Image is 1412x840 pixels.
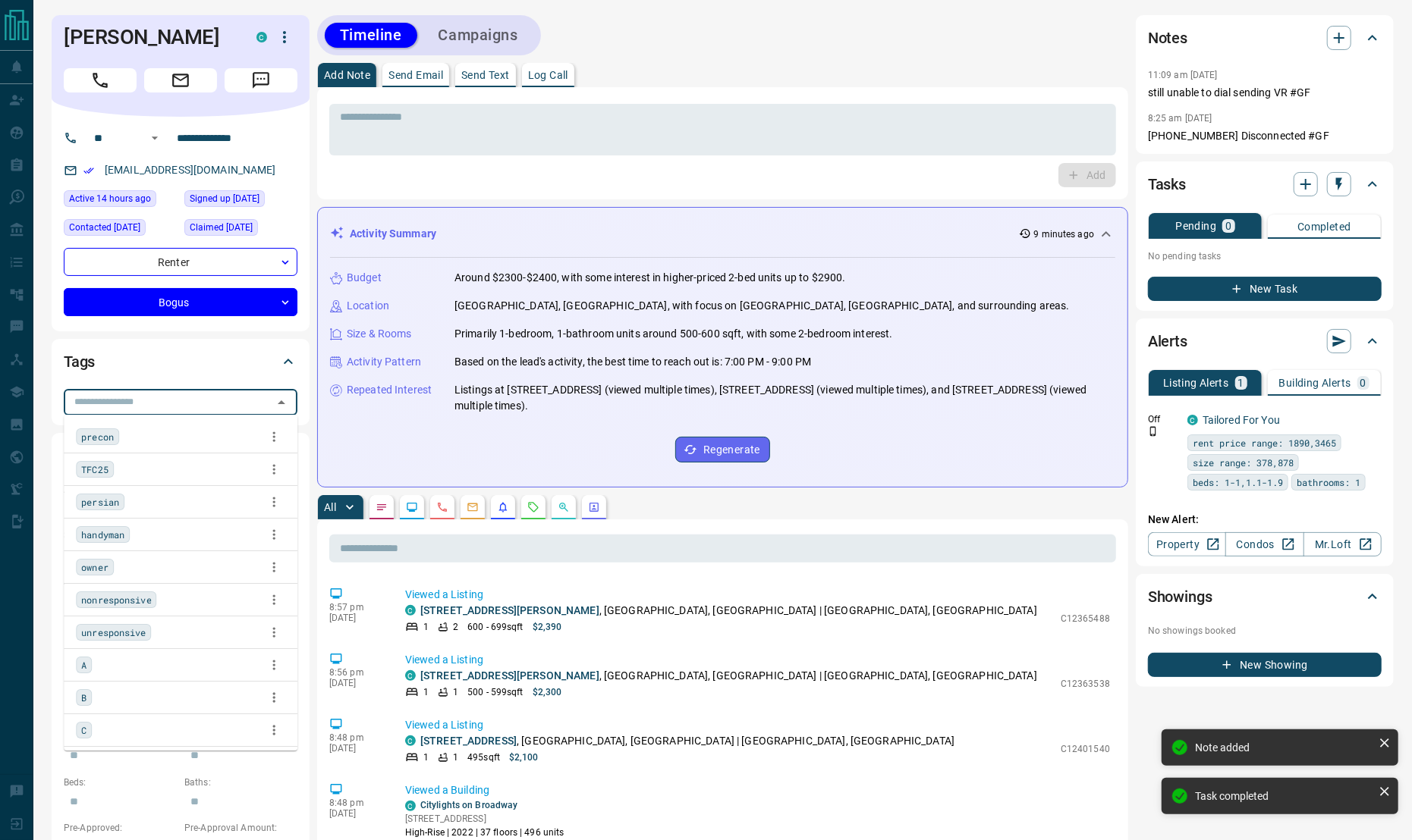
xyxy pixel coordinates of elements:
[533,620,562,634] p: $2,390
[184,821,297,835] p: Pre-Approval Amount:
[1148,585,1212,609] h2: Showings
[329,678,382,688] p: [DATE]
[453,620,458,634] p: 2
[454,354,811,370] p: Based on the lead's activity, the best time to reach out is: 7:00 PM - 9:00 PM
[144,68,217,92] span: Email
[105,164,276,176] a: [EMAIL_ADDRESS][DOMAIN_NAME]
[324,502,336,512] p: All
[81,462,108,477] span: TFC25
[64,288,297,316] div: Bogus
[1061,677,1110,691] p: C12363538
[405,605,416,616] div: condos.ca
[64,219,177,240] div: Sat Jul 12 2025
[81,722,86,738] span: C
[64,343,297,380] div: Tags
[405,652,1110,668] p: Viewed a Listing
[1148,70,1218,80] p: 11:09 am [DATE]
[184,219,297,240] div: Sat Jul 12 2025
[420,668,1037,684] p: , [GEOGRAPHIC_DATA], [GEOGRAPHIC_DATA] | [GEOGRAPHIC_DATA], [GEOGRAPHIC_DATA]
[588,501,600,513] svg: Agent Actions
[558,501,570,513] svg: Opportunities
[1148,653,1382,677] button: New Showing
[1148,329,1187,353] h2: Alerts
[423,751,429,764] p: 1
[420,603,1037,619] p: , [GEOGRAPHIC_DATA], [GEOGRAPHIC_DATA] | [GEOGRAPHIC_DATA], [GEOGRAPHIC_DATA]
[1360,378,1366,388] p: 0
[347,354,421,370] p: Activity Pattern
[329,743,382,754] p: [DATE]
[64,776,177,789] p: Beds:
[324,70,370,80] p: Add Note
[1148,532,1226,556] a: Property
[405,826,564,839] p: High-Rise | 2022 | 37 floors | 496 units
[347,298,389,314] p: Location
[64,821,177,835] p: Pre-Approved:
[1195,790,1373,802] div: Task completed
[1148,166,1382,202] div: Tasks
[1148,85,1382,101] p: still unable to dial sending VR #GF
[509,751,539,764] p: $2,100
[461,70,510,80] p: Send Text
[1163,378,1229,388] p: Listing Alerts
[184,190,297,212] div: Sat Jul 12 2025
[350,226,436,242] p: Activity Summary
[329,798,382,808] p: 8:48 pm
[190,220,253,235] span: Claimed [DATE]
[1148,512,1382,528] p: New Alert:
[347,382,432,398] p: Repeated Interest
[81,657,86,672] span: A
[81,527,124,542] span: handyman
[190,191,259,206] span: Signed up [DATE]
[329,667,382,678] p: 8:56 pm
[1061,612,1110,625] p: C12365488
[388,70,443,80] p: Send Email
[405,717,1110,733] p: Viewed a Listing
[454,382,1115,414] p: Listings at [STREET_ADDRESS] (viewed multiple times), [STREET_ADDRESS] (viewed multiple times), a...
[64,68,137,92] span: Call
[1148,412,1178,426] p: Off
[420,669,599,682] a: [STREET_ADDRESS][PERSON_NAME]
[1304,532,1382,556] a: Mr.Loft
[64,25,234,49] h1: [PERSON_NAME]
[1297,475,1360,490] span: bathrooms: 1
[330,220,1115,248] div: Activity Summary9 minutes ago
[64,349,95,374] h2: Tags
[81,559,108,575] span: owner
[420,733,954,749] p: , [GEOGRAPHIC_DATA], [GEOGRAPHIC_DATA] | [GEOGRAPHIC_DATA], [GEOGRAPHIC_DATA]
[420,735,517,747] a: [STREET_ADDRESS]
[405,782,1110,798] p: Viewed a Building
[376,501,388,513] svg: Notes
[405,587,1110,603] p: Viewed a Listing
[81,592,151,607] span: nonresponsive
[453,751,458,764] p: 1
[69,191,151,206] span: Active 14 hours ago
[423,620,429,634] p: 1
[420,800,517,810] a: Citylights on Broadway
[1203,414,1280,426] a: Tailored For You
[329,613,382,623] p: [DATE]
[497,501,509,513] svg: Listing Alerts
[1279,378,1351,388] p: Building Alerts
[454,270,846,286] p: Around $2300-$2400, with some interest in higher-priced 2-bed units up to $2900.
[1061,742,1110,756] p: C12401540
[329,808,382,819] p: [DATE]
[81,429,114,444] span: precon
[81,690,86,705] span: B
[1148,277,1382,301] button: New Task
[1148,128,1382,144] p: [PHONE_NUMBER] Disconnected #GF
[329,602,382,613] p: 8:57 pm
[1148,113,1212,124] p: 8:25 am [DATE]
[405,801,416,811] div: condos.ca
[533,685,562,699] p: $2,300
[454,326,893,342] p: Primarily 1-bedroom, 1-bathroom units around 500-600 sqft, with some 2-bedroom interest.
[81,625,146,640] span: unresponsive
[405,670,416,681] div: condos.ca
[1148,20,1382,56] div: Notes
[1297,221,1351,232] p: Completed
[423,23,533,48] button: Campaigns
[1175,221,1216,231] p: Pending
[146,129,164,147] button: Open
[256,32,267,42] div: condos.ca
[1193,455,1294,470] span: size range: 378,878
[1148,624,1382,638] p: No showings booked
